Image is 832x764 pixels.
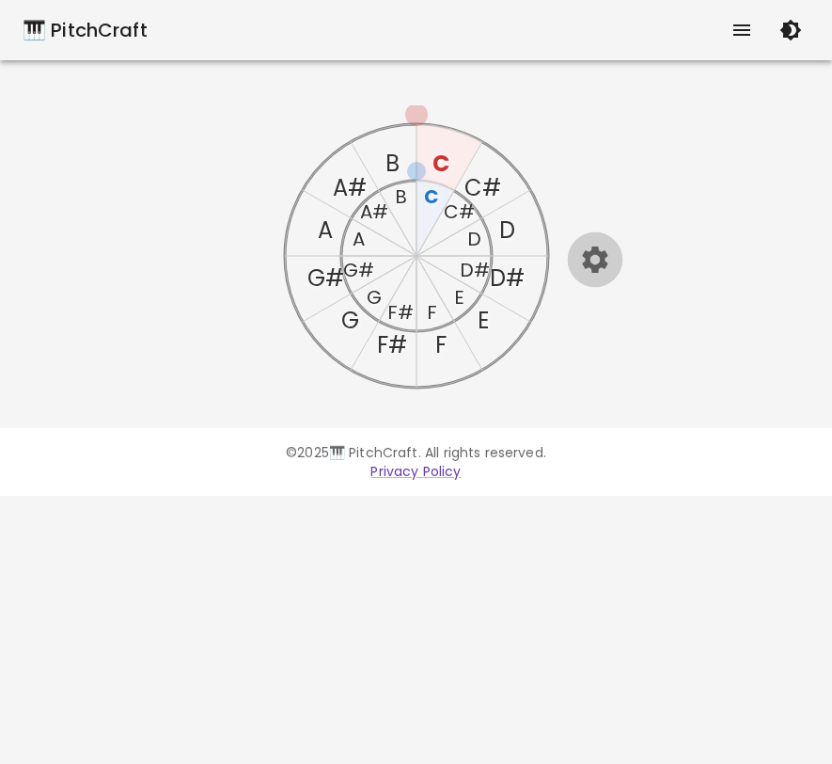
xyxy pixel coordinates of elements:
[385,148,399,179] text: B
[342,257,373,283] text: G#
[366,284,381,310] text: G
[434,329,446,360] text: F
[23,443,809,462] p: © 2025 🎹 PitchCraft. All rights reserved.
[359,199,387,225] text: A#
[464,172,501,203] text: C#
[340,305,358,336] text: G
[499,215,515,246] text: D
[387,299,414,326] text: F#
[333,172,367,203] text: A#
[489,263,524,294] text: D#
[467,226,481,252] text: D
[453,284,463,310] text: E
[459,257,489,283] text: D#
[394,183,406,210] text: B
[443,199,474,225] text: C#
[426,299,436,326] text: F
[306,263,343,294] text: G#
[370,462,461,481] a: Privacy Policy
[318,215,333,246] text: A
[352,226,364,252] text: A
[432,148,448,179] text: C
[424,183,439,210] text: C
[23,15,148,45] a: 🎹 PitchCraft
[719,8,764,53] button: show more
[376,329,406,360] text: F#
[477,305,488,336] text: E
